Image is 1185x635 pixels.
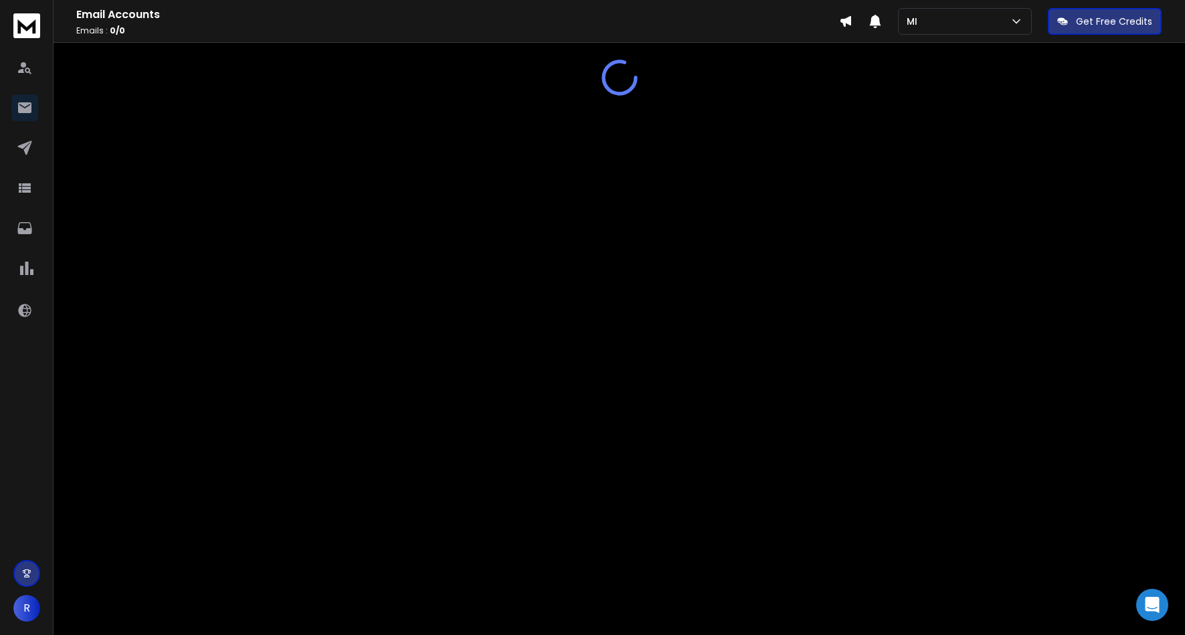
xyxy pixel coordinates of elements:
[1076,15,1152,28] p: Get Free Credits
[13,13,40,38] img: logo
[110,25,125,36] span: 0 / 0
[76,25,839,36] p: Emails :
[76,7,839,23] h1: Email Accounts
[1048,8,1162,35] button: Get Free Credits
[1136,589,1168,621] div: Open Intercom Messenger
[13,595,40,622] button: R
[907,15,923,28] p: MI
